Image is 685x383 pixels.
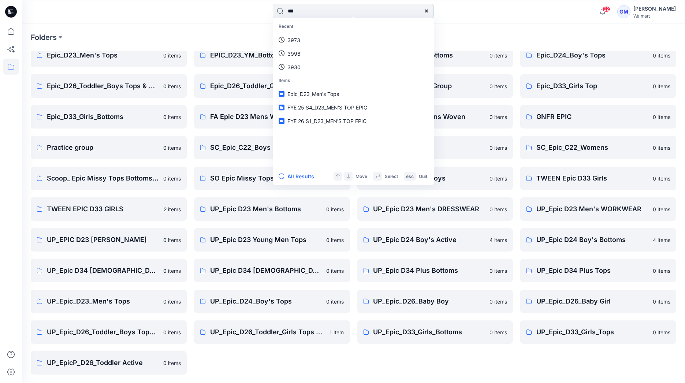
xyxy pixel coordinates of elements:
p: UP_EPIC D23 [PERSON_NAME] [47,235,159,245]
a: UP_Epic_D33_Girls_Tops0 items [520,320,676,344]
p: 4 items [653,236,670,244]
a: UP_Epic_D33_Girls_Bottoms0 items [357,320,513,344]
p: UP_Epic D23 Men's WORKWEAR [536,204,648,214]
p: 0 items [489,52,507,59]
p: 0 items [489,328,507,336]
p: UP_Epic D34 [DEMOGRAPHIC_DATA] Bottoms [47,265,159,276]
div: Walmart [633,13,676,19]
a: 3996 [274,47,432,60]
p: Quit [419,172,427,180]
p: 0 items [653,205,670,213]
p: UP_Epic_D26_Baby Girl [536,296,648,306]
p: 0 items [489,267,507,275]
span: FYE 26 S1_D23_MEN’S TOP EPIC [287,118,366,124]
a: UP_Epic D34 [DEMOGRAPHIC_DATA] Top0 items [194,259,350,282]
p: 0 items [163,82,181,90]
p: 0 items [653,82,670,90]
p: Select [385,172,398,180]
p: SC_Epic_C22_Boys [210,142,322,153]
p: TWEEN EPIC D33 GIRLS [47,204,159,214]
p: UP_EpicP_D26_Toddler Active [47,358,159,368]
p: Epic_D33_Girls Top [536,81,648,91]
p: UP_Epic_D33_Girls_Tops [536,327,648,337]
p: Epic_D33_Girls_Bottoms [47,112,159,122]
p: UP_Epic_D26_Toddler_Boys Tops & Bottoms [47,327,159,337]
a: UP_Epic D23 Men's DRESSWEAR0 items [357,197,513,221]
a: UP_Epic D23 Young Men Tops0 items [194,228,350,252]
p: 0 items [163,359,181,367]
p: 0 items [489,113,507,121]
p: 3973 [287,36,300,44]
a: Epic_D33_Girls Top0 items [520,74,676,98]
p: UP_Epic_D23_Men's Tops [47,296,159,306]
p: EPIC_D23_YM_Bottoms [210,50,322,60]
a: UP_EpicP_D26_Toddler Active0 items [31,351,187,375]
p: GNFR EPIC [536,112,648,122]
a: UP_Epic D34 Plus Bottoms0 items [357,259,513,282]
button: All Results [279,172,319,181]
p: 0 items [489,205,507,213]
p: 0 items [163,328,181,336]
a: FA Epic D34 Womens Woven0 items [357,105,513,129]
span: Epic_D23_Men's Tops [287,91,339,97]
p: 0 items [163,267,181,275]
a: Epic_D23_Men's Tops0 items [31,44,187,67]
a: SO Epic Missy Tops Bottoms Dress0 items [194,167,350,190]
a: Scoop_ Epic Missy Tops Bottoms Dress0 items [31,167,187,190]
p: 0 items [327,298,344,305]
p: Epic_D23_Men's Tops [47,50,159,60]
a: UP_Epic_D26_Toddler_Boys Tops & Bottoms0 items [31,320,187,344]
span: 22 [602,6,610,12]
p: esc [406,172,414,180]
a: TWEEN Epic D24 Boys0 items [357,167,513,190]
p: 4 items [489,236,507,244]
a: FYE 26 S1_D23_MEN’S TOP EPIC [274,114,432,128]
a: UP_Epic D24 Boy's Active4 items [357,228,513,252]
a: SC_Epic_C22_Boys0 items [194,136,350,159]
p: Items [274,74,432,87]
p: 0 items [327,236,344,244]
p: SO Epic Missy Tops Bottoms Dress [210,173,322,183]
a: UP_Epic D23 Men's Bottoms0 items [194,197,350,221]
p: UP_Epic D34 Plus Bottoms [373,265,485,276]
p: Epic_D26_Toddler_Girls Tops & Bottoms [210,81,322,91]
a: UP_Epic_D26_Toddler_Girls Tops & Bottoms1 item [194,320,350,344]
p: 0 items [327,205,344,213]
div: GM [617,5,630,18]
p: UP_Epic D23 Men's DRESSWEAR [373,204,485,214]
p: 0 items [489,82,507,90]
a: UP_EPIC D23 [PERSON_NAME]0 items [31,228,187,252]
p: UP_Epic D23 Young Men Tops [210,235,322,245]
p: 0 items [653,52,670,59]
a: Epic_D26_Toddler_Girls Tops & Bottoms0 items [194,74,350,98]
p: Epic_D26_Toddler_Boys Tops & Bottoms [47,81,159,91]
div: [PERSON_NAME] [633,4,676,13]
p: 0 items [653,298,670,305]
a: Epic_D33_Girls_Bottoms0 items [31,105,187,129]
p: Scoop_ Epic Missy Tops Bottoms Dress [47,173,159,183]
p: 0 items [489,298,507,305]
p: 0 items [163,236,181,244]
p: 1 item [330,328,344,336]
a: UP_Epic_D23_Men's Tops0 items [31,290,187,313]
p: 0 items [163,175,181,182]
p: 0 items [653,175,670,182]
a: UP_Epic_D24_Boy's Tops0 items [194,290,350,313]
p: Epic_D24_Boy's Tops [536,50,648,60]
p: UP_Epic_D24_Boy's Tops [210,296,322,306]
a: TWEEN EPIC D33 GIRLS2 items [31,197,187,221]
p: 3930 [287,63,301,71]
p: UP_Epic D23 Men's Bottoms [210,204,322,214]
a: GNFR EPIC0 items [520,105,676,129]
a: UP_Epic D34 Plus Tops0 items [520,259,676,282]
p: 0 items [163,52,181,59]
p: 0 items [653,144,670,152]
a: Epic_D24_Boy's Tops0 items [520,44,676,67]
p: UP_Epic D24 Boy's Bottoms [536,235,648,245]
a: FYE 25 S4_D23_MEN’S TOP EPIC [274,101,432,114]
a: UP_Epic D23 Men's WORKWEAR0 items [520,197,676,221]
p: UP_Epic D34 Plus Tops [536,265,648,276]
p: FA Epic D23 Mens Wovens [210,112,322,122]
a: FA Epic D23 Mens Wovens0 items [194,105,350,129]
a: Epic_D26_Toddler_Boys Tops & Bottoms0 items [31,74,187,98]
